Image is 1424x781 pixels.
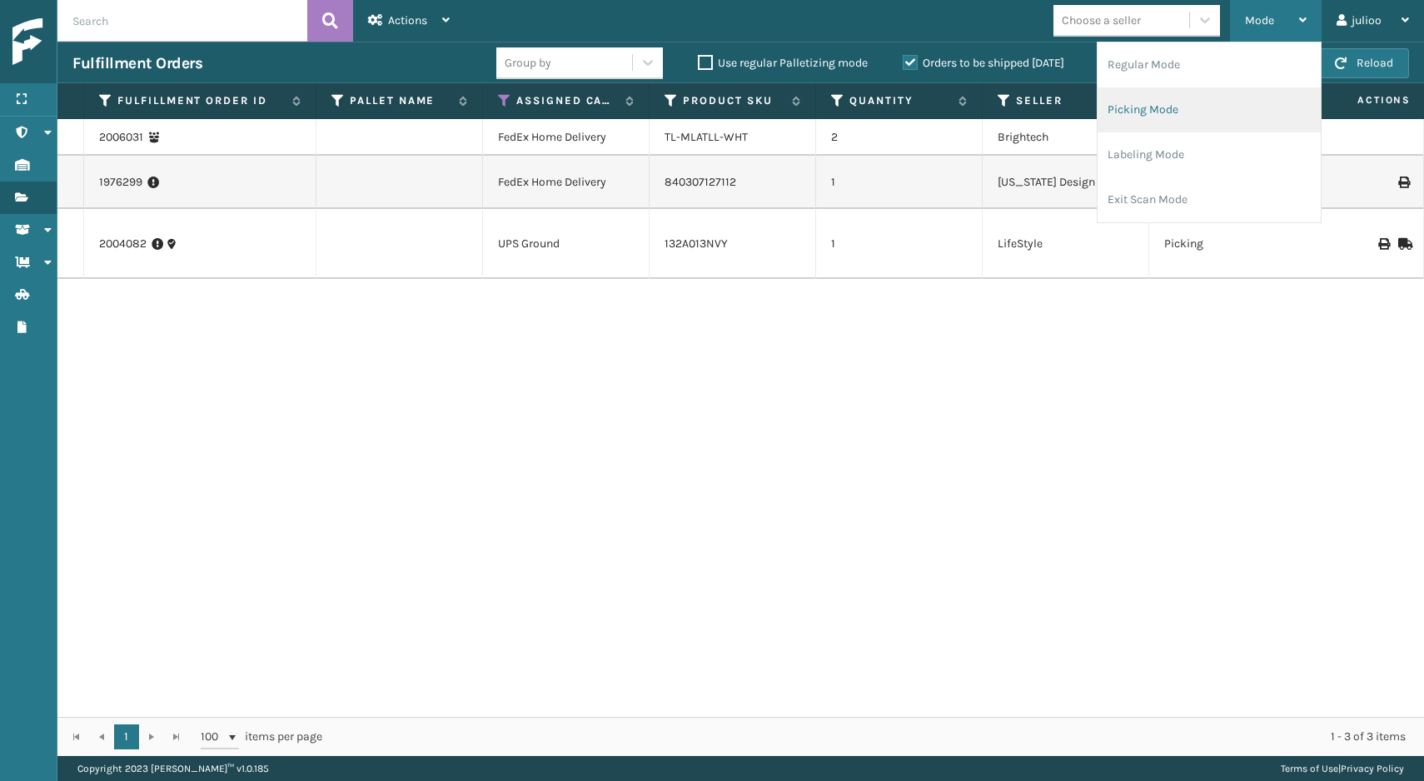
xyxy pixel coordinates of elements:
i: Mark as Shipped [1398,238,1408,250]
td: 2 [816,119,983,156]
span: Actions [388,13,427,27]
td: Picking [1149,209,1316,279]
span: 100 [201,729,226,745]
label: Pallet Name [350,93,451,108]
a: Terms of Use [1281,763,1338,774]
td: FedEx Home Delivery [483,156,650,209]
a: 1 [114,724,139,749]
a: 132A013NVY [665,236,728,251]
h3: Fulfillment Orders [72,53,202,73]
span: Mode [1245,13,1274,27]
i: Print BOL [1378,238,1388,250]
label: Seller [1016,93,1117,108]
td: 1 [816,156,983,209]
label: Product SKU [683,93,784,108]
a: TL-MLATLL-WHT [665,130,748,144]
td: FedEx Home Delivery [483,119,650,156]
a: 840307127112 [665,175,736,189]
i: Print Label [1398,177,1408,188]
label: Fulfillment Order Id [117,93,284,108]
div: Group by [505,54,551,72]
button: Reload [1319,48,1409,78]
li: Picking Mode [1098,87,1321,132]
a: Privacy Policy [1341,763,1404,774]
label: Assigned Carrier Service [516,93,617,108]
p: Copyright 2023 [PERSON_NAME]™ v 1.0.185 [77,756,269,781]
li: Exit Scan Mode [1098,177,1321,222]
label: Quantity [849,93,950,108]
div: 1 - 3 of 3 items [346,729,1406,745]
div: Choose a seller [1062,12,1141,29]
span: Actions [1305,87,1421,114]
label: Orders to be shipped [DATE] [903,56,1064,70]
td: [US_STATE] Design Den [983,156,1149,209]
li: Regular Mode [1098,42,1321,87]
label: Use regular Palletizing mode [698,56,868,70]
a: 1976299 [99,174,142,191]
span: items per page [201,724,322,749]
img: logo [12,18,162,66]
td: UPS Ground [483,209,650,279]
td: Brightech [983,119,1149,156]
td: 1 [816,209,983,279]
td: LifeStyle [983,209,1149,279]
li: Labeling Mode [1098,132,1321,177]
div: | [1281,756,1404,781]
a: 2004082 [99,236,147,252]
a: 2006031 [99,129,143,146]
